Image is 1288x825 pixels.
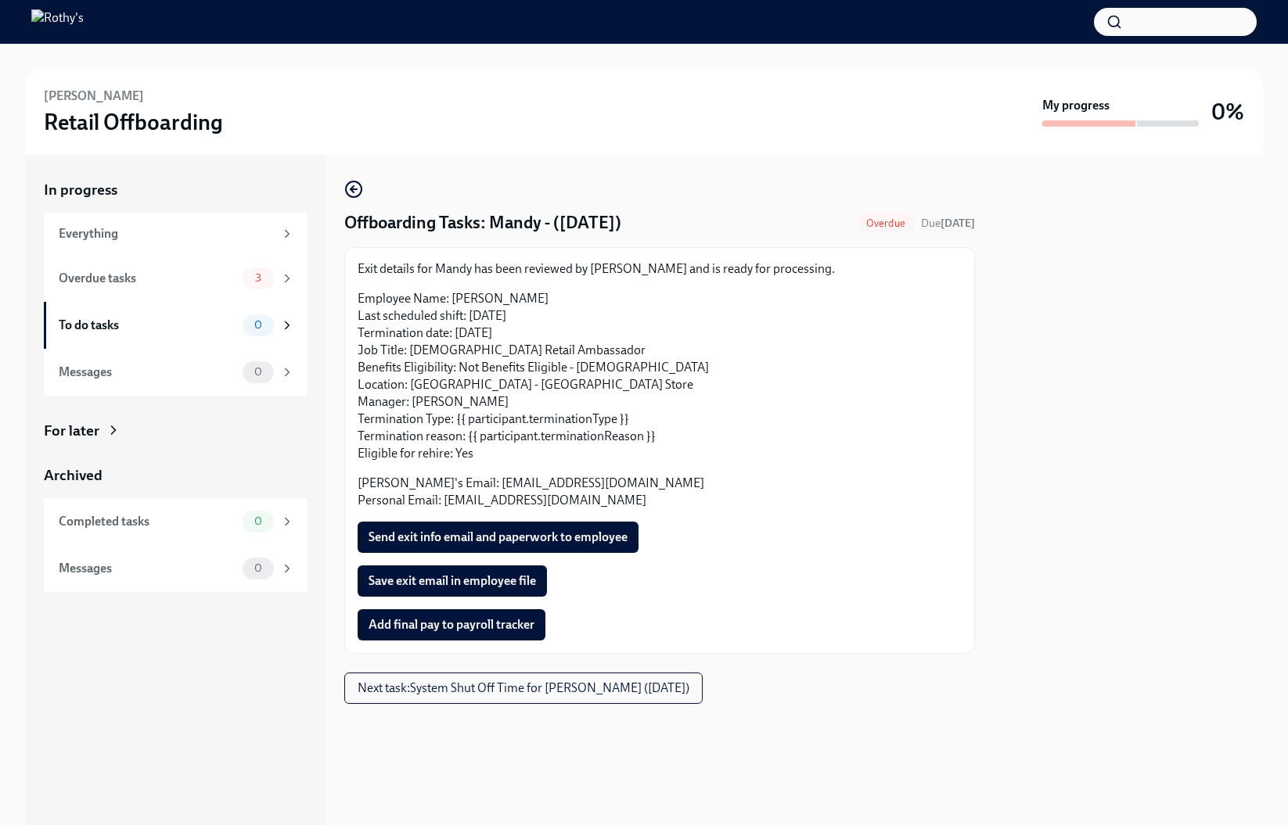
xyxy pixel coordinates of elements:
[59,317,236,334] div: To do tasks
[44,108,223,136] h3: Retail Offboarding
[358,680,689,696] span: Next task : System Shut Off Time for [PERSON_NAME] ([DATE])
[921,216,975,231] span: September 25th, 2025 09:00
[369,573,536,589] span: Save exit email in employee file
[358,609,545,640] button: Add final pay to payroll tracker
[44,545,307,592] a: Messages0
[245,319,272,331] span: 0
[857,217,915,229] span: Overdue
[369,617,534,633] span: Add final pay to payroll tracker
[31,9,84,34] img: Rothy's
[59,270,236,287] div: Overdue tasks
[44,421,307,441] a: For later
[358,522,639,553] button: Send exit info email and paperwork to employee
[1211,98,1244,126] h3: 0%
[246,272,271,284] span: 3
[344,673,703,704] button: Next task:System Shut Off Time for [PERSON_NAME] ([DATE])
[59,225,274,242] div: Everything
[44,302,307,349] a: To do tasks0
[1042,97,1110,114] strong: My progress
[245,366,272,378] span: 0
[59,560,236,577] div: Messages
[921,217,975,230] span: Due
[44,465,307,486] a: Archived
[44,255,307,302] a: Overdue tasks3
[358,565,547,597] button: Save exit email in employee file
[344,211,621,235] h4: Offboarding Tasks: Mandy - ([DATE])
[941,217,975,230] strong: [DATE]
[59,364,236,381] div: Messages
[44,213,307,255] a: Everything
[44,349,307,396] a: Messages0
[369,529,628,545] span: Send exit info email and paperwork to employee
[44,180,307,200] a: In progress
[358,290,962,462] p: Employee Name: [PERSON_NAME] Last scheduled shift: [DATE] Termination date: [DATE] Job Title: [DE...
[44,88,144,105] h6: [PERSON_NAME]
[44,498,307,545] a: Completed tasks0
[245,515,272,527] span: 0
[358,260,962,278] p: Exit details for Mandy has been reviewed by [PERSON_NAME] and is ready for processing.
[44,421,99,441] div: For later
[245,562,272,574] span: 0
[59,513,236,530] div: Completed tasks
[358,475,962,509] p: [PERSON_NAME]'s Email: [EMAIL_ADDRESS][DOMAIN_NAME] Personal Email: [EMAIL_ADDRESS][DOMAIN_NAME]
